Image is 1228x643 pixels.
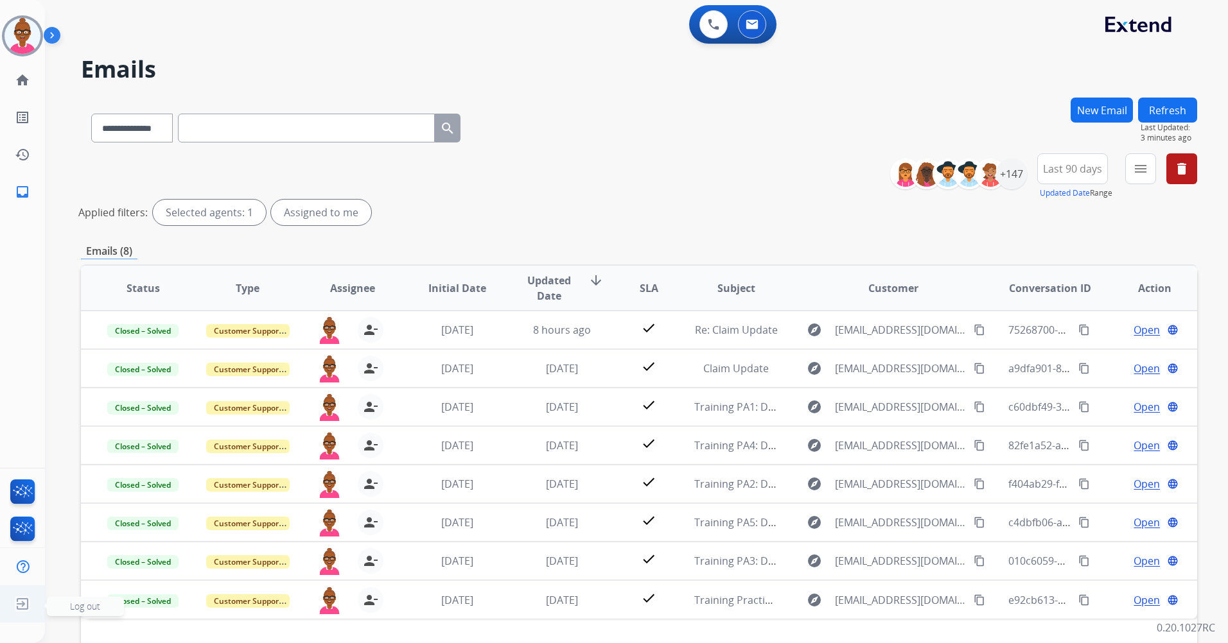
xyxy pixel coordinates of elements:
mat-icon: person_remove [363,438,378,453]
span: Customer [868,280,918,296]
span: Customer Support [206,324,290,338]
span: [EMAIL_ADDRESS][DOMAIN_NAME] [835,361,967,376]
span: [DATE] [546,400,578,414]
mat-icon: content_copy [974,324,985,336]
span: Closed – Solved [107,401,179,415]
span: Re: Claim Update [695,323,778,337]
mat-icon: check [641,397,656,413]
span: [EMAIL_ADDRESS][DOMAIN_NAME] [835,553,967,569]
img: avatar [4,18,40,54]
span: Closed – Solved [107,555,179,569]
img: agent-avatar [317,317,342,344]
mat-icon: content_copy [1078,401,1090,413]
img: agent-avatar [317,433,342,459]
span: SLA [640,280,658,296]
div: +147 [996,159,1027,189]
button: New Email [1071,98,1133,123]
mat-icon: list_alt [15,110,30,125]
p: 0.20.1027RC [1157,620,1215,635]
mat-icon: explore [807,399,822,415]
span: a9dfa901-814e-41ec-a404-6ae091cb5a61 [1008,361,1204,375]
img: agent-avatar [317,471,342,498]
mat-icon: history [15,147,30,162]
span: Open [1134,399,1160,415]
span: Training PA5: Do Not Assign ([PERSON_NAME]) [694,515,918,529]
span: Customer Support [206,440,290,453]
mat-icon: content_copy [974,363,985,374]
mat-icon: content_copy [974,517,985,528]
span: 3 minutes ago [1141,133,1197,143]
mat-icon: check [641,551,656,567]
span: Open [1134,361,1160,376]
span: [DATE] [441,554,473,568]
span: Closed – Solved [107,478,179,492]
mat-icon: language [1167,555,1179,567]
mat-icon: person_remove [363,515,378,530]
span: c4dbfb06-a70d-43cd-9d6d-233e6c519667 [1008,515,1206,529]
button: Updated Date [1040,188,1090,198]
mat-icon: check [641,474,656,490]
span: Initial Date [428,280,486,296]
span: Open [1134,438,1160,453]
span: Status [127,280,160,296]
span: Open [1134,553,1160,569]
mat-icon: check [641,436,656,451]
span: [DATE] [546,515,578,529]
mat-icon: language [1167,594,1179,606]
mat-icon: explore [807,553,822,569]
span: [DATE] [441,323,473,337]
mat-icon: person_remove [363,592,378,608]
mat-icon: explore [807,476,822,492]
mat-icon: language [1167,363,1179,374]
mat-icon: language [1167,401,1179,413]
mat-icon: explore [807,361,822,376]
mat-icon: check [641,513,656,528]
span: [DATE] [441,477,473,491]
span: Closed – Solved [107,324,179,338]
span: [EMAIL_ADDRESS][DOMAIN_NAME] [835,438,967,453]
span: [DATE] [546,554,578,568]
mat-icon: content_copy [974,401,985,413]
span: Open [1134,322,1160,338]
mat-icon: inbox [15,184,30,200]
span: Customer Support [206,594,290,608]
img: agent-avatar [317,356,342,382]
span: [EMAIL_ADDRESS][DOMAIN_NAME] [835,322,967,338]
mat-icon: language [1167,517,1179,528]
span: [DATE] [546,438,578,452]
span: Last Updated: [1141,123,1197,133]
img: agent-avatar [317,394,342,421]
span: Range [1040,187,1112,198]
button: Last 90 days [1037,153,1108,184]
span: [DATE] [546,361,578,375]
span: [EMAIL_ADDRESS][DOMAIN_NAME] [835,515,967,530]
button: Refresh [1138,98,1197,123]
span: 82fe1a52-a94e-4c06-974f-43dbbc14d84a [1008,438,1202,452]
mat-icon: explore [807,592,822,608]
span: Customer Support [206,401,290,415]
span: Closed – Solved [107,594,179,608]
span: Closed – Solved [107,440,179,453]
span: Training PA4: Do Not Assign ([PERSON_NAME]) [694,438,918,452]
mat-icon: person_remove [363,361,378,376]
p: Emails (8) [81,243,137,259]
mat-icon: content_copy [1078,363,1090,374]
span: Open [1134,515,1160,530]
span: Log out [70,600,100,612]
span: Claim Update [703,361,769,375]
img: agent-avatar [317,587,342,614]
span: Training PA3: Do Not Assign ([PERSON_NAME]) [694,554,918,568]
mat-icon: person_remove [363,476,378,492]
span: Closed – Solved [107,363,179,376]
span: Open [1134,476,1160,492]
mat-icon: content_copy [1078,517,1090,528]
mat-icon: check [641,320,656,336]
mat-icon: content_copy [974,478,985,490]
span: f404ab29-f904-4ae6-b726-614ca23d2fb7 [1008,477,1200,491]
p: Applied filters: [78,205,148,220]
span: Customer Support [206,555,290,569]
span: [DATE] [441,438,473,452]
span: [EMAIL_ADDRESS][DOMAIN_NAME] [835,476,967,492]
mat-icon: content_copy [974,594,985,606]
span: Type [236,280,259,296]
